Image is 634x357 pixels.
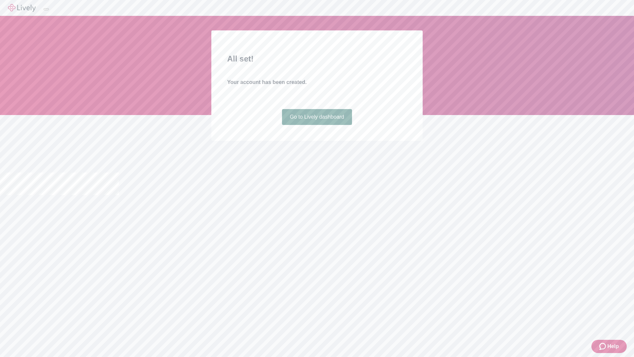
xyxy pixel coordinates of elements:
[607,342,619,350] span: Help
[591,340,627,353] button: Zendesk support iconHelp
[282,109,352,125] a: Go to Lively dashboard
[8,4,36,12] img: Lively
[227,78,407,86] h4: Your account has been created.
[599,342,607,350] svg: Zendesk support icon
[44,8,49,10] button: Log out
[227,53,407,65] h2: All set!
